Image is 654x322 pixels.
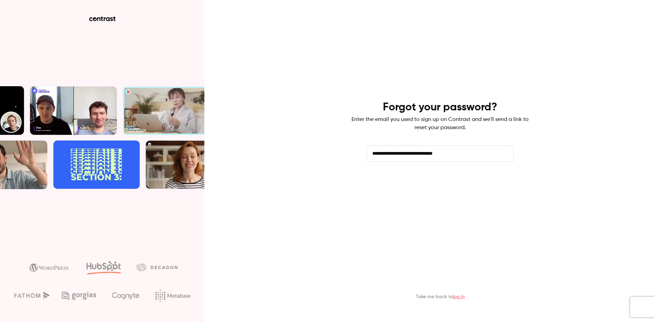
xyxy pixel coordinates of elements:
[453,294,465,299] a: log in
[137,263,177,271] img: decagon
[416,293,465,300] p: Take me back to
[352,116,529,132] p: Enter the email you used to sign up on Contrast and we'll send a link to reset your password.
[367,173,514,189] button: Send reset email
[383,101,497,114] h4: Forgot your password?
